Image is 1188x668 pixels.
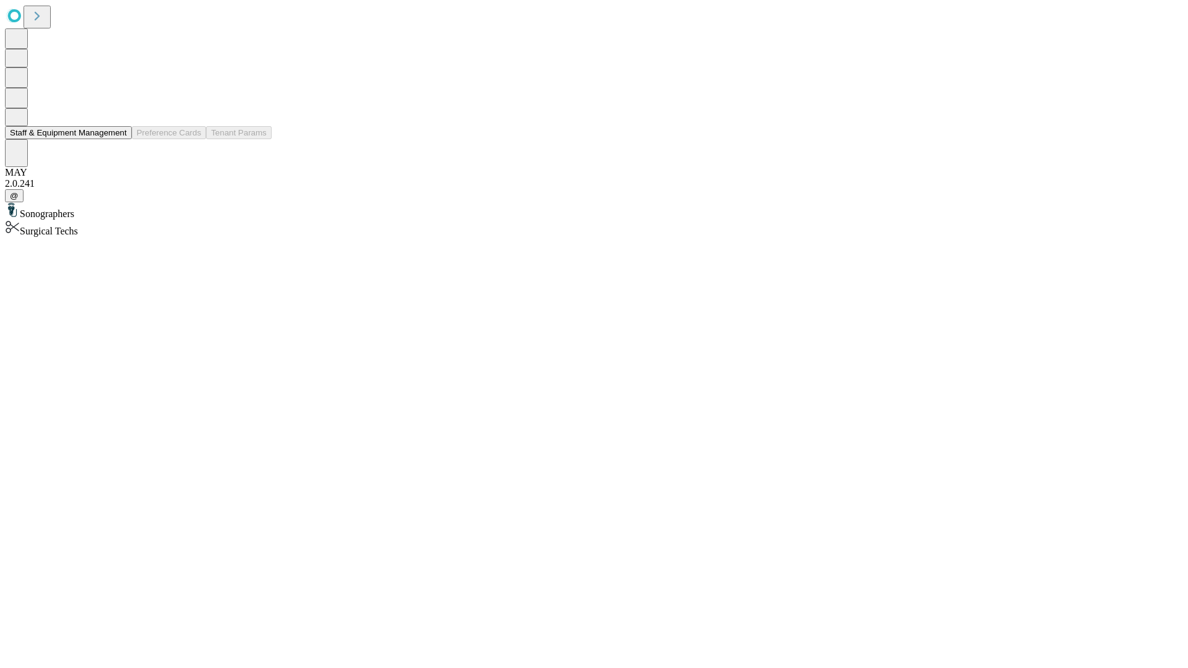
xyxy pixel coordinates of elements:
[5,220,1183,237] div: Surgical Techs
[5,178,1183,189] div: 2.0.241
[206,126,272,139] button: Tenant Params
[5,167,1183,178] div: MAY
[132,126,206,139] button: Preference Cards
[5,189,24,202] button: @
[5,202,1183,220] div: Sonographers
[5,126,132,139] button: Staff & Equipment Management
[10,191,19,200] span: @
